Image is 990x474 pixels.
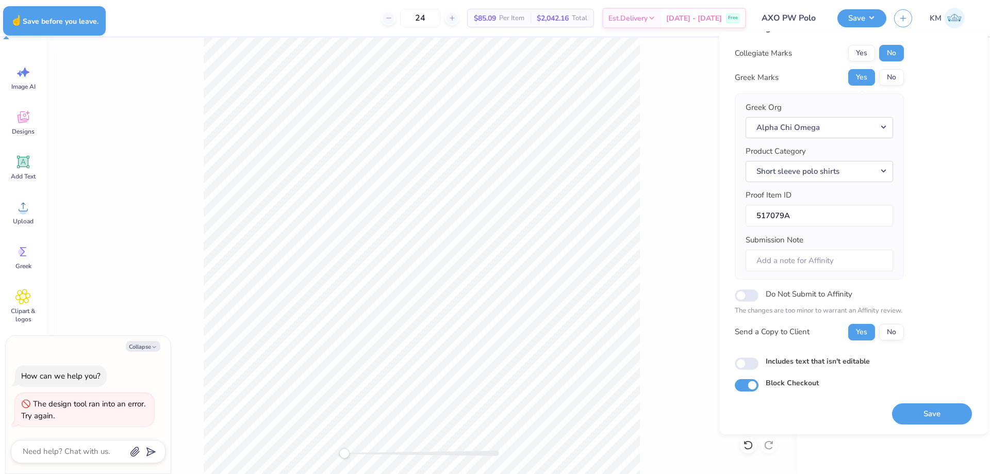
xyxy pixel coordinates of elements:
[837,9,886,27] button: Save
[12,127,35,136] span: Designs
[666,13,722,24] span: [DATE] - [DATE]
[892,403,972,424] button: Save
[11,172,36,181] span: Add Text
[126,341,160,352] button: Collapse
[6,307,40,323] span: Clipart & logos
[746,234,803,246] label: Submission Note
[13,217,34,225] span: Upload
[746,161,893,182] button: Short sleeve polo shirts
[754,8,830,28] input: Untitled Design
[848,324,875,340] button: Yes
[766,378,819,388] label: Block Checkout
[537,13,569,24] span: $2,042.16
[944,8,965,28] img: Karl Michael Narciza
[735,47,792,59] div: Collegiate Marks
[879,324,904,340] button: No
[21,371,101,381] div: How can we help you?
[879,45,904,61] button: No
[572,13,587,24] span: Total
[766,356,870,367] label: Includes text that isn't editable
[608,13,648,24] span: Est. Delivery
[400,9,440,27] input: – –
[15,262,31,270] span: Greek
[848,45,875,61] button: Yes
[499,13,524,24] span: Per Item
[746,189,791,201] label: Proof Item ID
[735,326,810,338] div: Send a Copy to Client
[879,69,904,86] button: No
[21,399,145,421] div: The design tool ran into an error. Try again.
[735,72,779,84] div: Greek Marks
[930,12,942,24] span: KM
[728,14,738,22] span: Free
[339,448,350,459] div: Accessibility label
[474,13,496,24] span: $85.09
[746,117,893,138] button: Alpha Chi Omega
[746,145,806,157] label: Product Category
[735,306,904,316] p: The changes are too minor to warrant an Affinity review.
[925,8,969,28] a: KM
[746,102,782,113] label: Greek Org
[848,69,875,86] button: Yes
[766,287,852,301] label: Do Not Submit to Affinity
[11,83,36,91] span: Image AI
[746,250,893,272] input: Add a note for Affinity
